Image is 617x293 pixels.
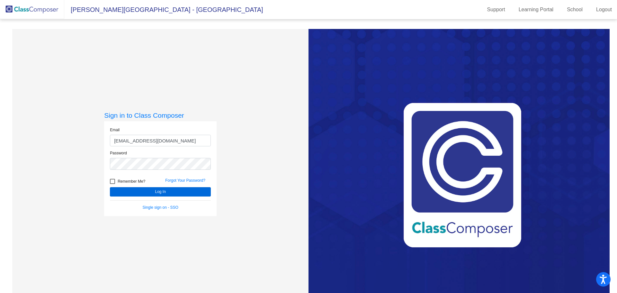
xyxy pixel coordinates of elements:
[591,5,617,15] a: Logout
[110,150,127,156] label: Password
[143,205,178,210] a: Single sign on - SSO
[110,127,120,133] label: Email
[165,178,205,183] a: Forgot Your Password?
[562,5,588,15] a: School
[104,111,217,119] h3: Sign in to Class Composer
[118,178,145,185] span: Remember Me?
[110,187,211,197] button: Log In
[482,5,510,15] a: Support
[514,5,559,15] a: Learning Portal
[64,5,263,15] span: [PERSON_NAME][GEOGRAPHIC_DATA] - [GEOGRAPHIC_DATA]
